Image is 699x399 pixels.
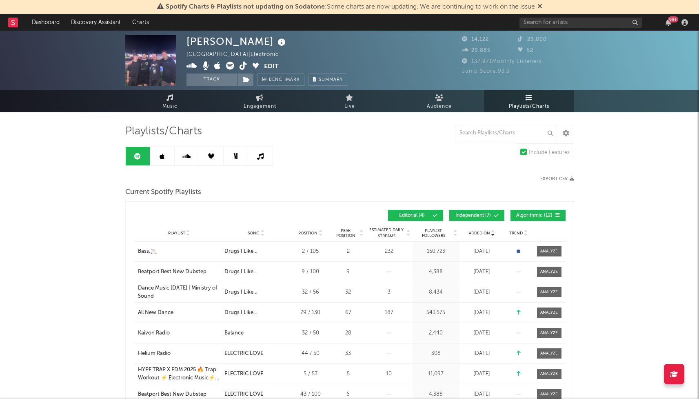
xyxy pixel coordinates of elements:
span: 137,971 Monthly Listeners [462,59,542,64]
span: Music [162,102,178,111]
div: 5 / 53 [292,370,329,378]
div: Beatport Best New Dubstep [138,268,206,276]
div: 11,097 [415,370,457,378]
button: Summary [308,74,347,86]
a: Kaivon Radio [138,329,220,337]
span: Live [344,102,355,111]
input: Search for artists [519,18,642,28]
a: Music [125,90,215,112]
span: Audience [427,102,452,111]
span: Position [298,231,317,236]
div: Helium Radio [138,350,171,358]
a: Live [305,90,395,112]
div: [DATE] [462,370,502,378]
span: Trend [509,231,523,236]
div: 32 / 50 [292,329,329,337]
span: Editorial ( 4 ) [393,213,431,218]
span: Playlists/Charts [125,127,202,136]
span: Added On [469,231,490,236]
span: Playlist Followers [415,228,453,238]
div: 5 [333,370,364,378]
span: Spotify Charts & Playlists not updating on Sodatone [166,4,325,10]
div: ELECTRIC LOVE [224,390,263,399]
a: Engagement [215,90,305,112]
div: 6 [333,390,364,399]
button: Algorithmic(12) [510,210,566,221]
div: 44 / 50 [292,350,329,358]
div: 3 [368,288,411,296]
span: Jump Score: 93.9 [462,69,510,74]
div: [PERSON_NAME] [186,35,288,48]
div: 43 / 100 [292,390,329,399]
div: 2 / 105 [292,247,329,256]
div: 67 [333,309,364,317]
span: Peak Position [333,228,359,238]
a: Benchmark [257,74,304,86]
div: [DATE] [462,350,502,358]
div: Drugs I Like ([PERSON_NAME] Remix) [224,288,288,296]
button: Editorial(4) [388,210,443,221]
div: 79 / 130 [292,309,329,317]
div: Kaivon Radio [138,329,170,337]
div: Balance [224,329,244,337]
div: 28 [333,329,364,337]
div: 32 [333,288,364,296]
span: 29,800 [518,37,547,42]
div: 2,440 [415,329,457,337]
a: Charts [126,14,155,31]
div: ELECTRIC LOVE [224,370,263,378]
div: 308 [415,350,457,358]
button: Track [186,74,237,86]
span: Playlist [168,231,185,236]
div: Drugs I Like ([PERSON_NAME] Remix) [224,247,288,256]
div: Include Features [529,148,570,158]
div: 2 [333,247,364,256]
div: 33 [333,350,364,358]
span: 52 [518,48,533,53]
span: Song [248,231,260,236]
div: Drugs I Like ([PERSON_NAME] Remix) [224,309,288,317]
a: Playlists/Charts [484,90,574,112]
div: Drugs I Like ([PERSON_NAME] Remix) [224,268,288,276]
button: Edit [264,62,279,72]
span: Current Spotify Playlists [125,187,201,197]
a: Dance Music [DATE] | Ministry of Sound [138,284,220,300]
a: Bass.🚬 [138,247,220,256]
div: 4,388 [415,390,457,399]
span: 29,885 [462,48,490,53]
input: Search Playlists/Charts [455,125,557,141]
a: Audience [395,90,484,112]
a: Discovery Assistant [65,14,126,31]
div: [DATE] [462,329,502,337]
span: 14,122 [462,37,489,42]
button: 99+ [666,19,671,26]
span: Independent ( 7 ) [455,213,492,218]
button: Independent(7) [449,210,504,221]
div: Beatport Best New Dubstep [138,390,206,399]
span: Dismiss [537,4,542,10]
div: All New Dance [138,309,173,317]
a: Dashboard [26,14,65,31]
div: 32 / 56 [292,288,329,296]
a: Beatport Best New Dubstep [138,390,220,399]
div: 543,575 [415,309,457,317]
div: 99 + [668,16,678,22]
div: [DATE] [462,309,502,317]
div: Bass.🚬 [138,247,157,256]
span: Playlists/Charts [509,102,549,111]
div: 4,388 [415,268,457,276]
div: 150,723 [415,247,457,256]
a: Beatport Best New Dubstep [138,268,220,276]
span: Summary [319,78,343,82]
span: Estimated Daily Streams [368,227,406,239]
div: [DATE] [462,390,502,399]
div: 232 [368,247,411,256]
div: [DATE] [462,288,502,296]
div: 9 / 100 [292,268,329,276]
div: [DATE] [462,247,502,256]
a: HYPE TRAP X EDM 2025 🔥 Trap Workout ⚡ Electronic Music⚡ Gaming EDM [138,366,220,382]
div: 10 [368,370,411,378]
div: 187 [368,309,411,317]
